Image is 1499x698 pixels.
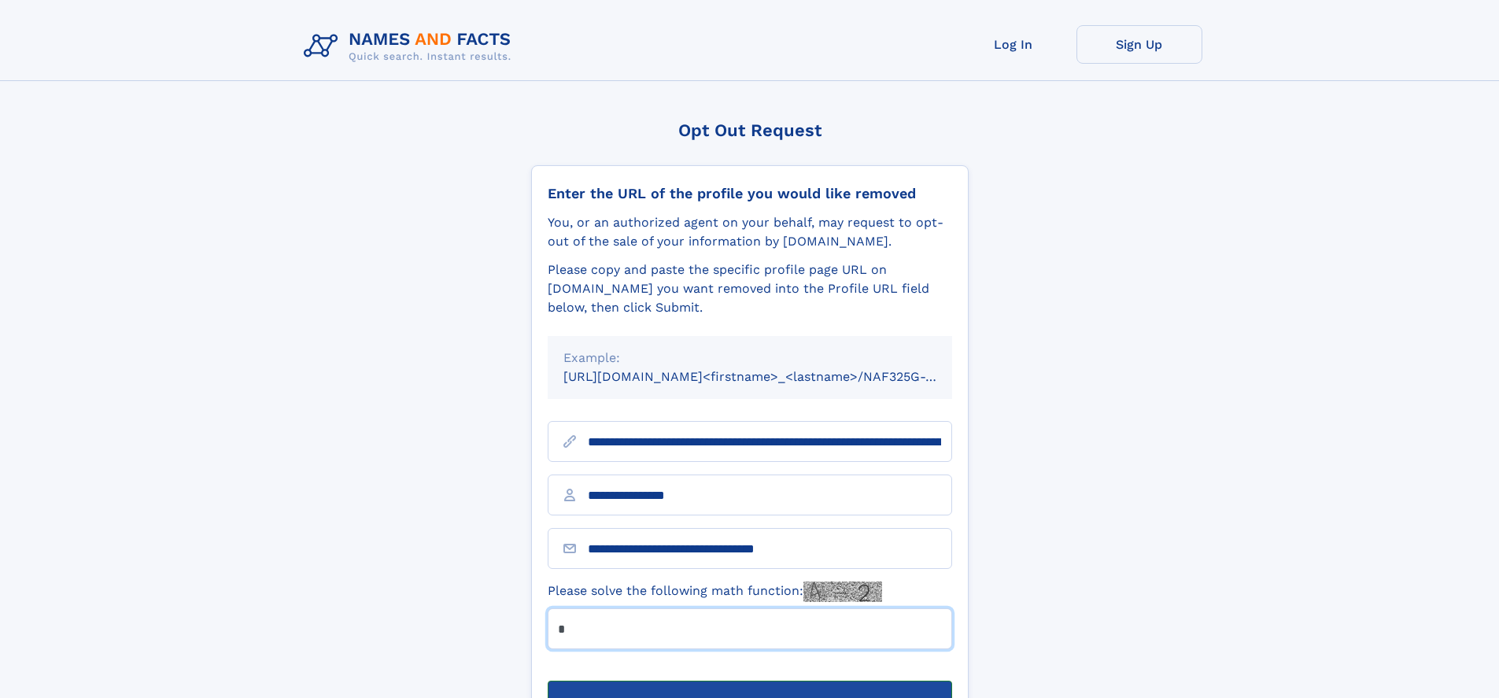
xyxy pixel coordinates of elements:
[1076,25,1202,64] a: Sign Up
[297,25,524,68] img: Logo Names and Facts
[563,349,936,367] div: Example:
[531,120,969,140] div: Opt Out Request
[951,25,1076,64] a: Log In
[548,260,952,317] div: Please copy and paste the specific profile page URL on [DOMAIN_NAME] you want removed into the Pr...
[548,582,882,602] label: Please solve the following math function:
[563,369,982,384] small: [URL][DOMAIN_NAME]<firstname>_<lastname>/NAF325G-xxxxxxxx
[548,213,952,251] div: You, or an authorized agent on your behalf, may request to opt-out of the sale of your informatio...
[548,185,952,202] div: Enter the URL of the profile you would like removed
